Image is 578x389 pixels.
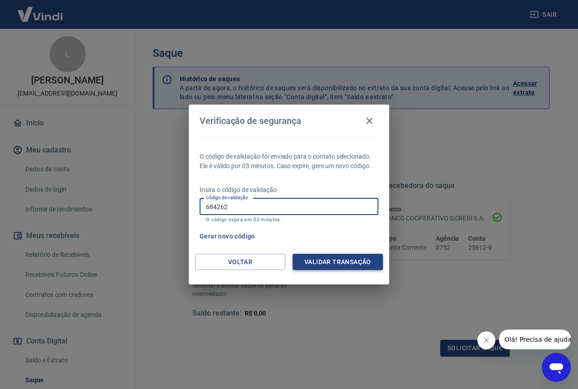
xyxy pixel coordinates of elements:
button: Validar transação [293,254,383,270]
button: Voltar [195,254,285,270]
button: Gerar novo código [196,228,259,245]
p: O código expira em 03 minutos. [206,217,372,223]
label: Código de validação [206,194,248,201]
p: Insira o código de validação [200,185,378,195]
span: Olá! Precisa de ajuda? [5,6,76,14]
h4: Verificação de segurança [200,115,301,126]
iframe: Mensagem da empresa [499,330,571,349]
p: O código de validação foi enviado para o contato selecionado. Ele é válido por 03 minutos. Caso e... [200,152,378,171]
iframe: Botão para abrir a janela de mensagens [542,353,571,382]
iframe: Fechar mensagem [477,331,495,349]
